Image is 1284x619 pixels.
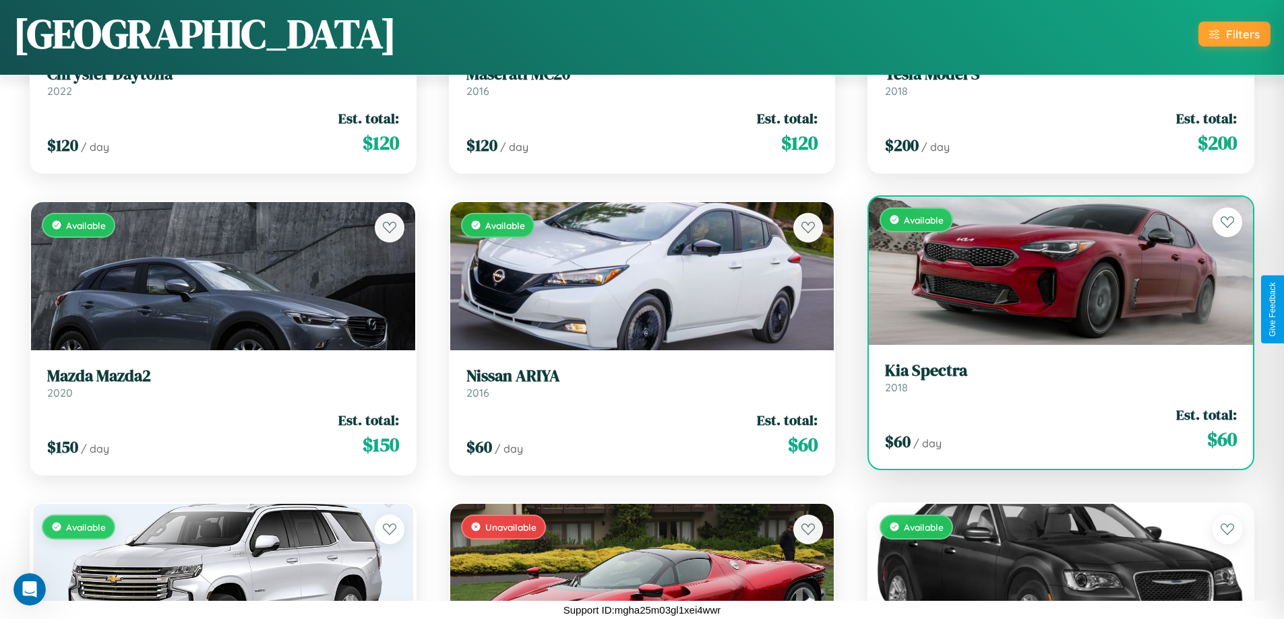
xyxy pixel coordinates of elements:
a: Maserati MC202016 [466,65,818,98]
span: $ 200 [1198,129,1237,156]
span: 2018 [885,84,908,98]
span: $ 60 [466,436,492,458]
span: Available [904,214,944,226]
span: 2022 [47,84,72,98]
span: $ 150 [47,436,78,458]
span: Est. total: [1176,108,1237,128]
a: Tesla Model S2018 [885,65,1237,98]
span: $ 60 [1207,426,1237,453]
span: / day [81,442,109,455]
h3: Kia Spectra [885,361,1237,381]
h3: Maserati MC20 [466,65,818,84]
h3: Chrysler Daytona [47,65,399,84]
span: / day [495,442,523,455]
span: $ 200 [885,134,919,156]
span: / day [921,140,950,154]
span: 2016 [466,386,489,399]
p: Support ID: mgha25m03gl1xei4wwr [563,601,721,619]
span: / day [81,140,109,154]
span: Unavailable [485,521,537,533]
span: / day [500,140,528,154]
span: 2020 [47,386,73,399]
span: Available [66,521,106,533]
span: Est. total: [338,108,399,128]
span: $ 120 [363,129,399,156]
span: $ 150 [363,431,399,458]
a: Mazda Mazda22020 [47,366,399,399]
span: $ 60 [788,431,818,458]
a: Nissan ARIYA2016 [466,366,818,399]
span: $ 120 [47,134,78,156]
h1: [GEOGRAPHIC_DATA] [13,6,396,61]
span: Available [904,521,944,533]
span: Est. total: [338,410,399,430]
a: Kia Spectra2018 [885,361,1237,394]
button: Filters [1198,22,1271,46]
span: $ 120 [781,129,818,156]
span: $ 60 [885,430,911,453]
span: $ 120 [466,134,497,156]
a: Chrysler Daytona2022 [47,65,399,98]
span: / day [913,436,942,450]
h3: Tesla Model S [885,65,1237,84]
div: Give Feedback [1268,282,1277,337]
h3: Nissan ARIYA [466,366,818,386]
h3: Mazda Mazda2 [47,366,399,386]
span: 2016 [466,84,489,98]
div: Filters [1226,27,1260,41]
span: Available [66,220,106,231]
span: Available [485,220,525,231]
span: Est. total: [757,410,818,430]
span: 2018 [885,381,908,394]
span: Est. total: [757,108,818,128]
span: Est. total: [1176,405,1237,424]
iframe: Intercom live chat [13,573,46,606]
